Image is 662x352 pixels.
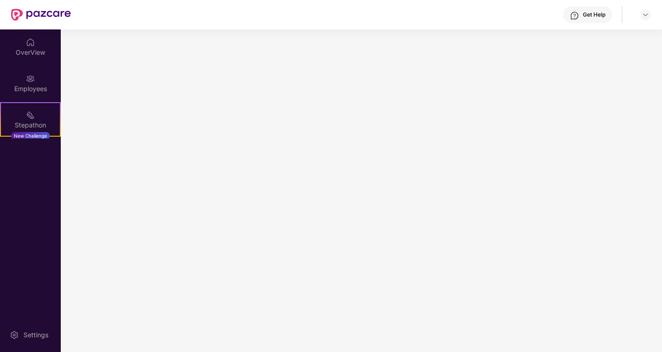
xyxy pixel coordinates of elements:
[26,38,35,47] img: svg+xml;base64,PHN2ZyBpZD0iSG9tZSIgeG1sbnM9Imh0dHA6Ly93d3cudzMub3JnLzIwMDAvc3ZnIiB3aWR0aD0iMjAiIG...
[26,110,35,120] img: svg+xml;base64,PHN2ZyB4bWxucz0iaHR0cDovL3d3dy53My5vcmcvMjAwMC9zdmciIHdpZHRoPSIyMSIgaGVpZ2h0PSIyMC...
[583,11,605,18] div: Get Help
[11,9,71,21] img: New Pazcare Logo
[570,11,579,20] img: svg+xml;base64,PHN2ZyBpZD0iSGVscC0zMngzMiIgeG1sbnM9Imh0dHA6Ly93d3cudzMub3JnLzIwMDAvc3ZnIiB3aWR0aD...
[10,330,19,340] img: svg+xml;base64,PHN2ZyBpZD0iU2V0dGluZy0yMHgyMCIgeG1sbnM9Imh0dHA6Ly93d3cudzMub3JnLzIwMDAvc3ZnIiB3aW...
[642,11,649,18] img: svg+xml;base64,PHN2ZyBpZD0iRHJvcGRvd24tMzJ4MzIiIHhtbG5zPSJodHRwOi8vd3d3LnczLm9yZy8yMDAwL3N2ZyIgd2...
[1,121,60,130] div: Stepathon
[26,74,35,83] img: svg+xml;base64,PHN2ZyBpZD0iRW1wbG95ZWVzIiB4bWxucz0iaHR0cDovL3d3dy53My5vcmcvMjAwMC9zdmciIHdpZHRoPS...
[21,330,51,340] div: Settings
[11,132,50,139] div: New Challenge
